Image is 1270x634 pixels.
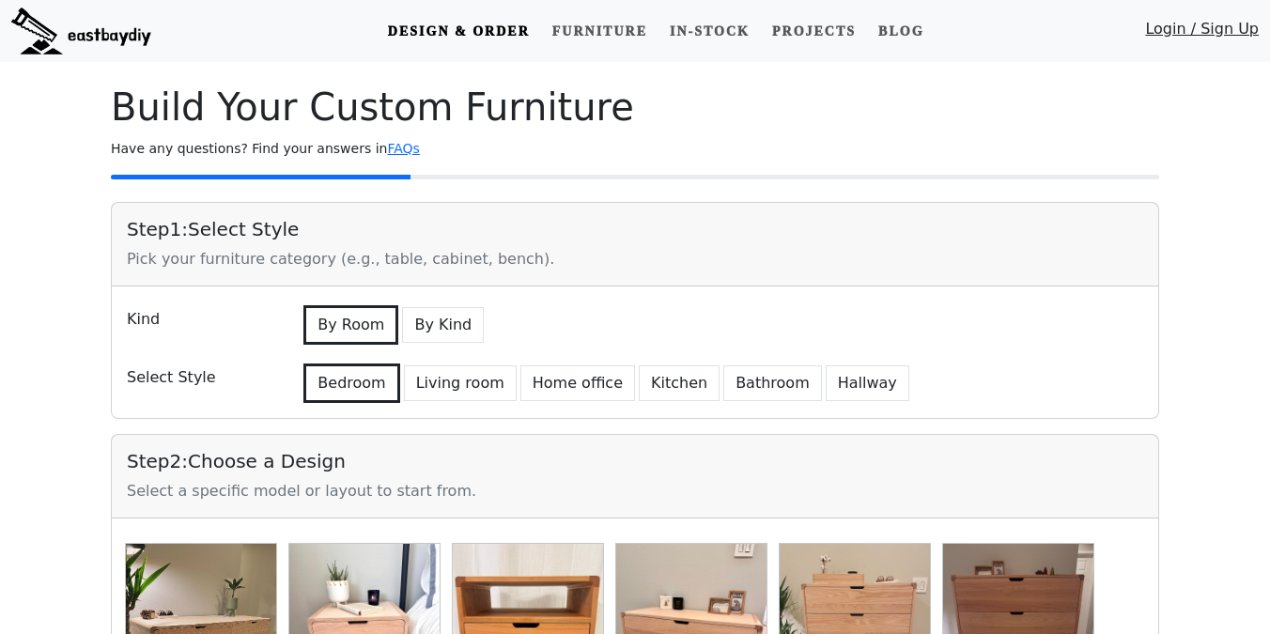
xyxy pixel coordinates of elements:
[520,365,635,401] button: Home office
[303,363,399,403] button: Bedroom
[639,365,720,401] button: Kitchen
[116,302,288,345] div: Kind
[765,14,863,49] a: Projects
[826,365,909,401] button: Hallway
[387,141,419,156] a: FAQs
[723,365,822,401] button: Bathroom
[111,85,1159,130] h1: Build Your Custom Furniture
[871,14,931,49] a: Blog
[11,8,151,54] img: eastbaydiy
[127,450,1143,472] h5: Step 2 : Choose a Design
[127,480,1143,503] div: Select a specific model or layout to start from.
[545,14,655,49] a: Furniture
[127,248,1143,271] div: Pick your furniture category (e.g., table, cabinet, bench).
[1145,18,1259,49] a: Login / Sign Up
[662,14,757,49] a: In-stock
[303,305,398,345] button: By Room
[404,365,517,401] button: Living room
[380,14,537,49] a: Design & Order
[111,141,420,156] small: Have any questions? Find your answers in
[127,218,1143,240] h5: Step 1 : Select Style
[402,307,484,343] button: By Kind
[116,360,288,403] div: Select Style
